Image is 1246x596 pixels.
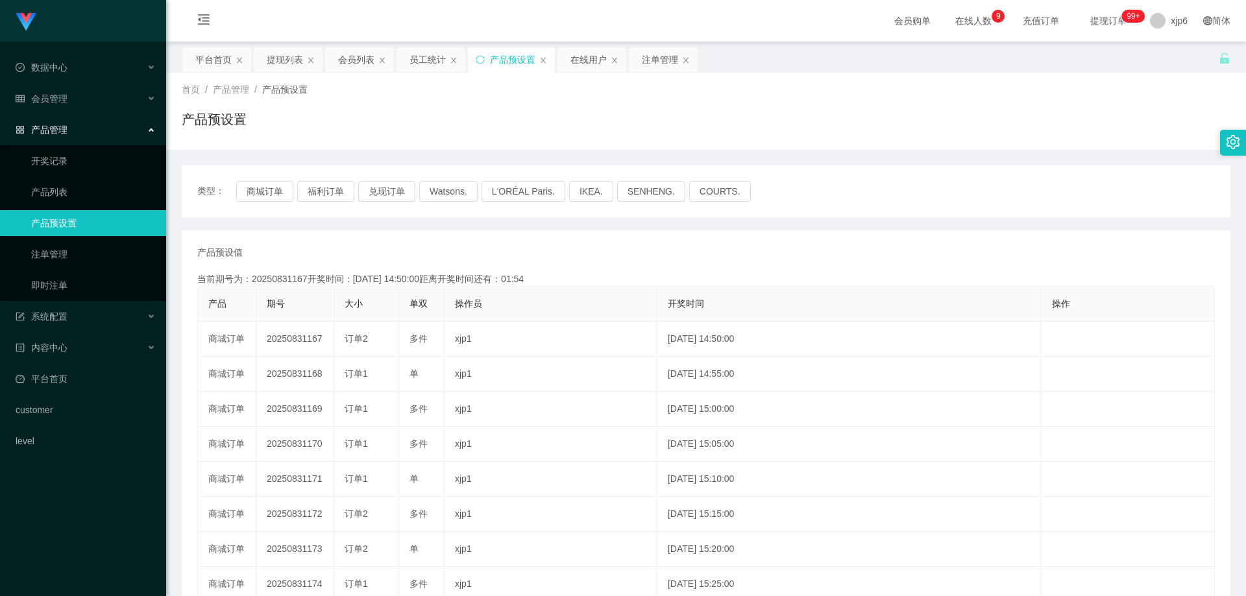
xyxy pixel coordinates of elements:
[31,148,156,174] a: 开奖记录
[1052,298,1070,309] span: 操作
[409,368,419,379] span: 单
[16,93,67,104] span: 会员管理
[445,497,657,532] td: xjp1
[949,16,998,25] span: 在线人数
[208,298,226,309] span: 产品
[16,343,25,352] i: 图标: profile
[345,473,368,484] span: 订单1
[16,63,25,72] i: 图标: check-circle-o
[409,473,419,484] span: 单
[16,311,67,322] span: 系统配置
[996,10,1001,23] p: 9
[256,497,334,532] td: 20250831172
[345,368,368,379] span: 订单1
[611,56,618,64] i: 图标: close
[642,47,678,72] div: 注单管理
[16,312,25,321] i: 图标: form
[16,428,156,454] a: level
[345,438,368,449] span: 订单1
[345,508,368,519] span: 订单2
[16,94,25,103] i: 图标: table
[198,497,256,532] td: 商城订单
[657,427,1042,462] td: [DATE] 15:05:00
[657,497,1042,532] td: [DATE] 15:15:00
[256,462,334,497] td: 20250831171
[1203,16,1212,25] i: 图标: global
[197,246,243,259] span: 产品预设值
[267,47,303,72] div: 提现列表
[16,342,67,353] span: 内容中心
[236,181,293,202] button: 商城订单
[345,578,368,589] span: 订单1
[338,47,374,72] div: 会员列表
[569,181,613,202] button: IKEA.
[409,403,428,414] span: 多件
[1226,135,1240,149] i: 图标: setting
[409,438,428,449] span: 多件
[262,84,308,95] span: 产品预设置
[16,62,67,73] span: 数据中心
[254,84,257,95] span: /
[182,110,247,129] h1: 产品预设置
[297,181,354,202] button: 福利订单
[256,357,334,392] td: 20250831168
[267,298,285,309] span: 期号
[490,47,535,72] div: 产品预设置
[668,298,704,309] span: 开奖时间
[16,366,156,392] a: 图标: dashboard平台首页
[307,56,315,64] i: 图标: close
[358,181,415,202] button: 兑现订单
[409,333,428,344] span: 多件
[198,322,256,357] td: 商城订单
[657,357,1042,392] td: [DATE] 14:55:00
[256,427,334,462] td: 20250831170
[197,181,236,202] span: 类型：
[476,55,485,64] i: 图标: sync
[256,392,334,427] td: 20250831169
[617,181,685,202] button: SENHENG.
[445,322,657,357] td: xjp1
[409,47,446,72] div: 员工统计
[31,272,156,298] a: 即时注单
[198,392,256,427] td: 商城订单
[1219,53,1230,64] i: 图标: unlock
[182,84,200,95] span: 首页
[445,532,657,567] td: xjp1
[992,10,1005,23] sup: 9
[657,532,1042,567] td: [DATE] 15:20:00
[198,427,256,462] td: 商城订单
[657,322,1042,357] td: [DATE] 14:50:00
[455,298,482,309] span: 操作员
[1084,16,1133,25] span: 提现订单
[657,392,1042,427] td: [DATE] 15:00:00
[570,47,607,72] div: 在线用户
[345,333,368,344] span: 订单2
[256,322,334,357] td: 20250831167
[16,125,67,135] span: 产品管理
[689,181,751,202] button: COURTS.
[445,427,657,462] td: xjp1
[236,56,243,64] i: 图标: close
[256,532,334,567] td: 20250831173
[182,1,226,42] i: 图标: menu-fold
[445,392,657,427] td: xjp1
[198,532,256,567] td: 商城订单
[482,181,565,202] button: L'ORÉAL Paris.
[419,181,478,202] button: Watsons.
[16,125,25,134] i: 图标: appstore-o
[409,578,428,589] span: 多件
[378,56,386,64] i: 图标: close
[345,403,368,414] span: 订单1
[539,56,547,64] i: 图标: close
[445,357,657,392] td: xjp1
[682,56,690,64] i: 图标: close
[409,508,428,519] span: 多件
[31,179,156,205] a: 产品列表
[205,84,208,95] span: /
[657,462,1042,497] td: [DATE] 15:10:00
[31,210,156,236] a: 产品预设置
[1016,16,1066,25] span: 充值订单
[409,298,428,309] span: 单双
[16,13,36,31] img: logo.9652507e.png
[213,84,249,95] span: 产品管理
